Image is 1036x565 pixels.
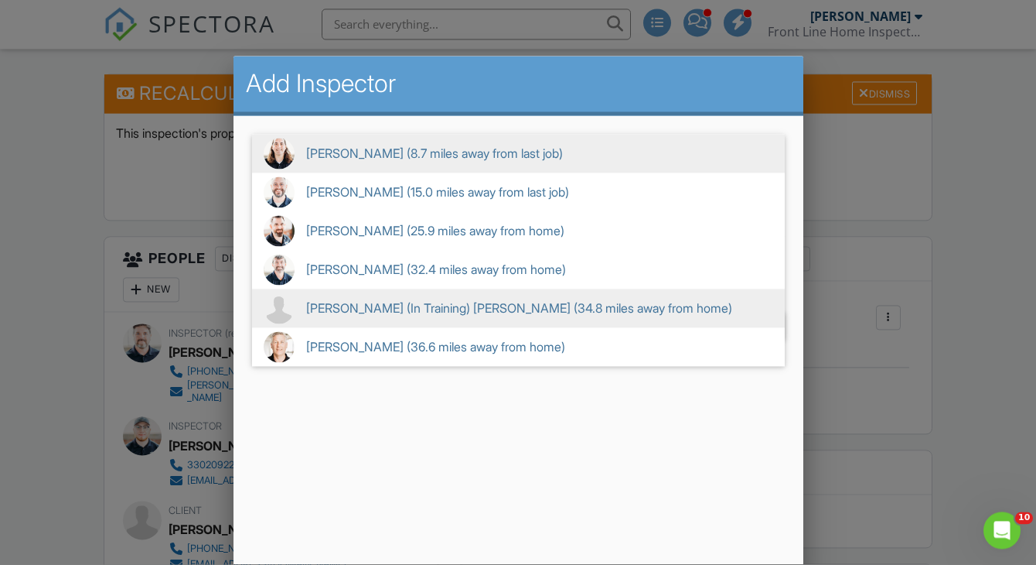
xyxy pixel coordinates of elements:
[252,173,785,212] span: [PERSON_NAME] (15.0 miles away from last job)
[252,212,785,251] span: [PERSON_NAME] (25.9 miles away from home)
[252,135,785,173] span: [PERSON_NAME] (8.7 miles away from last job)
[264,177,295,208] img: joyce_headshot.jpg
[252,328,785,367] span: [PERSON_NAME] (36.6 miles away from home)
[264,255,295,286] img: chuck_headshot.jpg
[264,216,295,247] img: sean2_headshot.jpg
[1015,512,1033,525] span: 10
[252,289,785,328] span: [PERSON_NAME] (In Training) [PERSON_NAME] (34.8 miles away from home)
[252,251,785,289] span: [PERSON_NAME] (32.4 miles away from home)
[983,512,1021,550] iframe: Intercom live chat
[264,293,295,324] img: default-user-f0147aede5fd5fa78ca7ade42f37bd4542148d508eef1c3d3ea960f66861d68b.jpg
[264,332,295,363] img: image.jpeg
[264,139,295,169] img: morris_headshot.jpg
[246,69,791,100] h2: Add Inspector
